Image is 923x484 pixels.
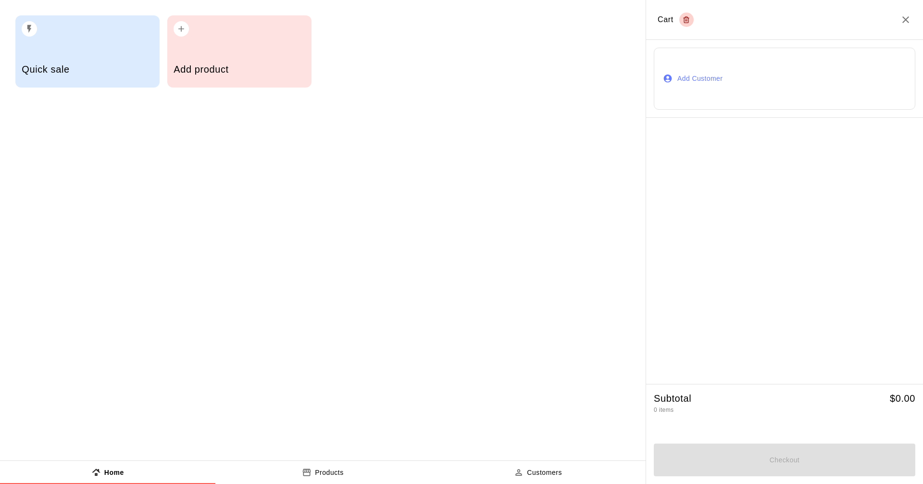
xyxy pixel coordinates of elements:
h5: Subtotal [654,392,691,405]
p: Products [315,468,344,478]
h5: Add product [174,63,305,76]
button: Close [900,14,911,25]
div: Cart [658,13,694,27]
span: 0 items [654,407,674,413]
button: Add product [167,15,312,88]
button: Quick sale [15,15,160,88]
p: Customers [527,468,562,478]
button: Add Customer [654,48,915,110]
button: Empty cart [679,13,694,27]
h5: Quick sale [22,63,153,76]
p: Home [104,468,124,478]
h5: $ 0.00 [890,392,915,405]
